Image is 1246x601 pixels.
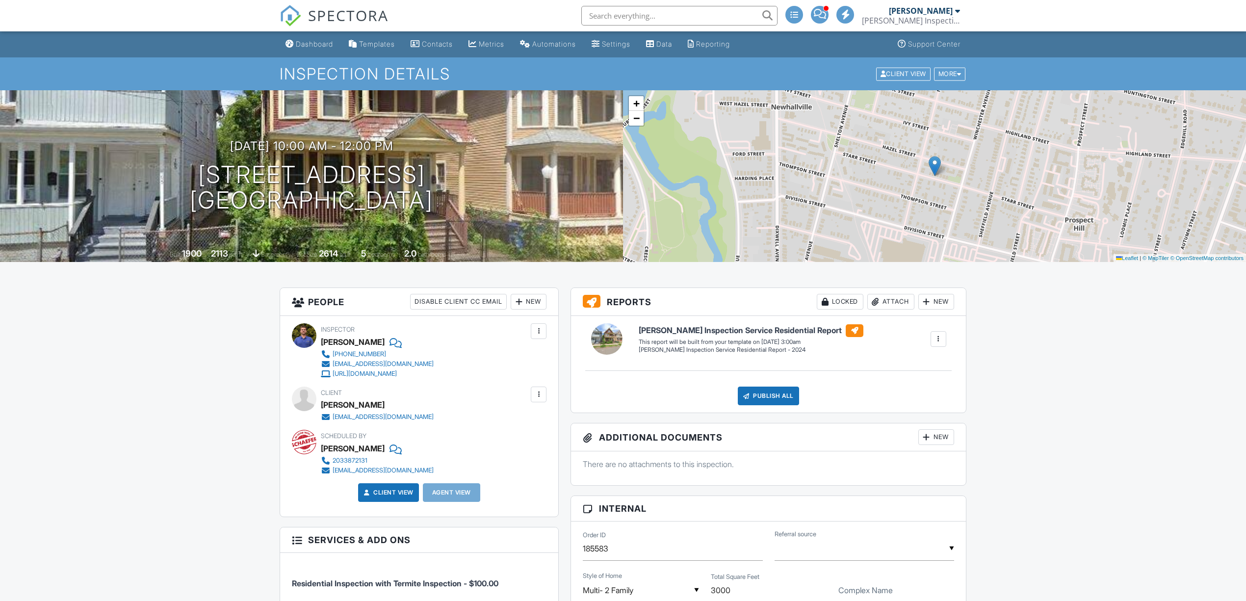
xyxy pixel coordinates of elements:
[684,35,734,53] a: Reporting
[282,35,337,53] a: Dashboard
[918,429,954,445] div: New
[929,156,941,176] img: Marker
[321,326,355,333] span: Inspector
[908,40,960,48] div: Support Center
[333,360,434,368] div: [EMAIL_ADDRESS][DOMAIN_NAME]
[889,6,953,16] div: [PERSON_NAME]
[333,467,434,474] div: [EMAIL_ADDRESS][DOMAIN_NAME]
[639,346,863,354] div: [PERSON_NAME] Inspection Service Residential Report - 2024
[407,35,457,53] a: Contacts
[876,67,931,80] div: Client View
[918,294,954,310] div: New
[633,97,640,109] span: +
[862,16,960,26] div: Schaefer Inspection Service
[583,459,954,470] p: There are no attachments to this inspection.
[1140,255,1141,261] span: |
[280,527,558,553] h3: Services & Add ons
[182,248,202,259] div: 1900
[639,338,863,346] div: This report will be built from your template on [DATE] 3:00am
[571,288,966,316] h3: Reports
[696,40,730,48] div: Reporting
[1142,255,1169,261] a: © MapTiler
[297,251,317,258] span: Lot Size
[333,413,434,421] div: [EMAIL_ADDRESS][DOMAIN_NAME]
[319,248,338,259] div: 2614
[934,67,966,80] div: More
[633,112,640,124] span: −
[211,248,228,259] div: 2113
[422,40,453,48] div: Contacts
[583,531,606,540] label: Order ID
[583,572,622,580] label: Style of Home
[321,397,385,412] div: [PERSON_NAME]
[321,432,366,440] span: Scheduled By
[368,251,395,258] span: bedrooms
[656,40,672,48] div: Data
[345,35,399,53] a: Templates
[642,35,676,53] a: Data
[639,324,863,337] h6: [PERSON_NAME] Inspection Service Residential Report
[410,294,507,310] div: Disable Client CC Email
[571,423,966,451] h3: Additional Documents
[838,585,893,596] label: Complex Name
[321,412,434,422] a: [EMAIL_ADDRESS][DOMAIN_NAME]
[321,369,434,379] a: [URL][DOMAIN_NAME]
[321,349,434,359] a: [PHONE_NUMBER]
[230,251,243,258] span: sq. ft.
[292,560,546,597] li: Service: Residential Inspection with Termite Inspection
[321,456,434,466] a: 2033872131
[875,70,933,77] a: Client View
[571,496,966,522] h3: Internal
[894,35,964,53] a: Support Center
[321,441,385,456] div: [PERSON_NAME]
[296,40,333,48] div: Dashboard
[333,370,397,378] div: [URL][DOMAIN_NAME]
[292,578,498,588] span: Residential Inspection with Termite Inspection - $100.00
[479,40,504,48] div: Metrics
[280,288,558,316] h3: People
[867,294,914,310] div: Attach
[511,294,546,310] div: New
[588,35,634,53] a: Settings
[321,359,434,369] a: [EMAIL_ADDRESS][DOMAIN_NAME]
[532,40,576,48] div: Automations
[280,5,301,26] img: The Best Home Inspection Software - Spectora
[404,248,416,259] div: 2.0
[280,13,389,34] a: SPECTORA
[629,96,644,111] a: Zoom in
[602,40,630,48] div: Settings
[738,387,799,405] div: Publish All
[465,35,508,53] a: Metrics
[1170,255,1244,261] a: © OpenStreetMap contributors
[775,530,816,539] label: Referral source
[333,350,386,358] div: [PHONE_NUMBER]
[308,5,389,26] span: SPECTORA
[817,294,863,310] div: Locked
[516,35,580,53] a: Automations (Advanced)
[359,40,395,48] div: Templates
[280,65,966,82] h1: Inspection Details
[261,251,287,258] span: basement
[711,573,759,581] label: Total Square Feet
[230,139,393,153] h3: [DATE] 10:00 am - 12:00 pm
[629,111,644,126] a: Zoom out
[418,251,446,258] span: bathrooms
[1116,255,1138,261] a: Leaflet
[321,335,385,349] div: [PERSON_NAME]
[190,162,433,214] h1: [STREET_ADDRESS] [GEOGRAPHIC_DATA]
[361,248,366,259] div: 5
[170,251,181,258] span: Built
[362,488,414,497] a: Client View
[581,6,778,26] input: Search everything...
[333,457,367,465] div: 2033872131
[321,389,342,396] span: Client
[339,251,352,258] span: sq.ft.
[321,466,434,475] a: [EMAIL_ADDRESS][DOMAIN_NAME]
